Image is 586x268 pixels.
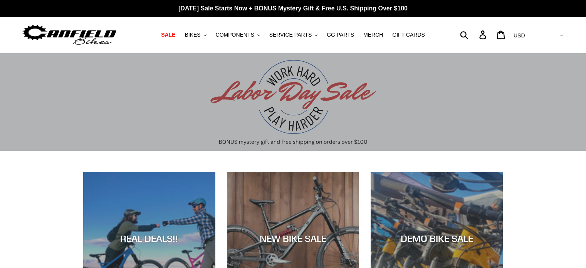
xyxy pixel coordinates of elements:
input: Search [464,26,484,43]
span: MERCH [363,32,383,38]
a: GIFT CARDS [388,30,429,40]
div: DEMO BIKE SALE [371,233,503,244]
a: SALE [157,30,179,40]
button: COMPONENTS [212,30,264,40]
a: MERCH [359,30,387,40]
span: GIFT CARDS [392,32,425,38]
div: REAL DEALS!! [83,233,215,244]
span: GG PARTS [327,32,354,38]
span: COMPONENTS [216,32,254,38]
button: SERVICE PARTS [265,30,321,40]
span: SALE [161,32,175,38]
span: BIKES [185,32,200,38]
span: SERVICE PARTS [269,32,312,38]
div: NEW BIKE SALE [227,233,359,244]
button: BIKES [181,30,210,40]
a: GG PARTS [323,30,358,40]
img: Canfield Bikes [21,23,118,47]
